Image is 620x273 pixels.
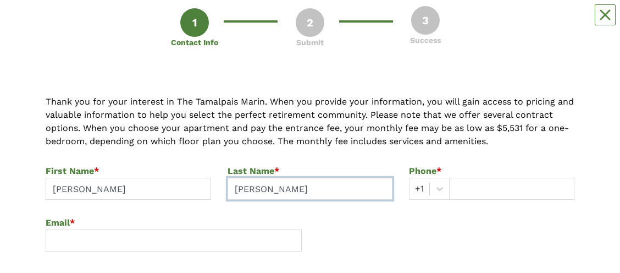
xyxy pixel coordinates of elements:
[180,8,209,37] div: 1
[409,166,436,176] span: Phone
[411,6,440,35] div: 3
[296,8,324,37] div: 2
[46,166,94,176] span: First Name
[228,166,274,176] span: Last Name
[46,95,574,148] p: Thank you for your interest in The Tamalpais Marin. When you provide your information, you will g...
[595,4,616,25] button: Close
[46,217,70,228] span: Email
[296,37,324,48] div: Submit
[410,35,441,46] div: Success
[171,37,218,48] div: Contact Info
